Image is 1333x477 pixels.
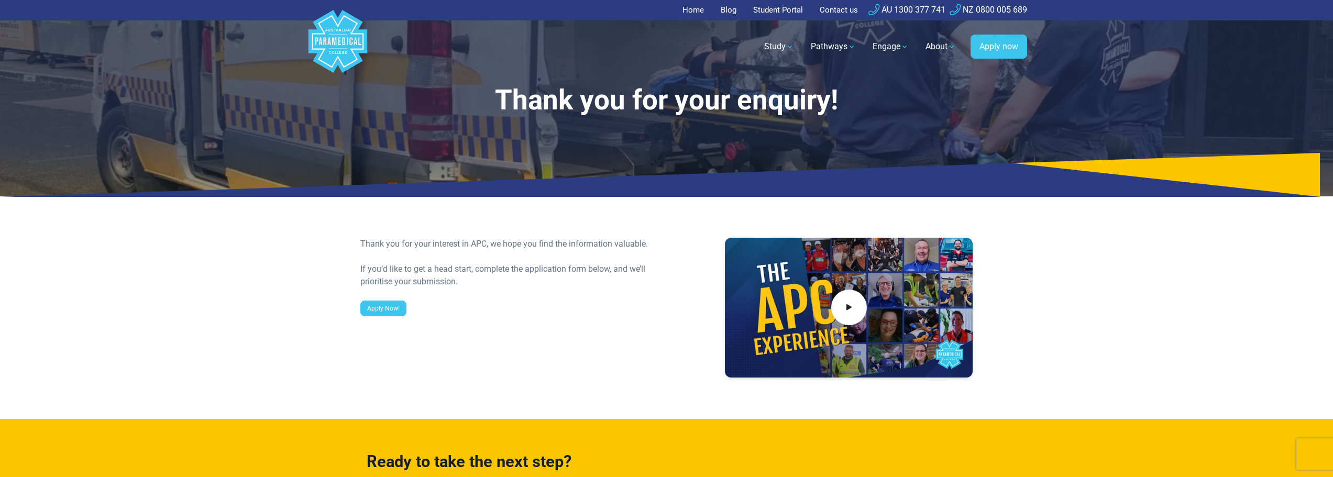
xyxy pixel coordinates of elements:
[360,301,406,316] a: Apply Now!
[868,5,945,15] a: AU 1300 377 741
[758,32,800,61] a: Study
[360,238,660,250] div: Thank you for your interest in APC, we hope you find the information valuable.
[971,35,1027,59] a: Apply now
[805,32,862,61] a: Pathways
[866,32,915,61] a: Engage
[919,32,962,61] a: About
[367,452,763,472] h3: Ready to take the next step?
[306,20,369,73] a: Australian Paramedical College
[950,5,1027,15] a: NZ 0800 005 689
[360,84,973,117] h1: Thank you for your enquiry!
[360,263,660,288] div: If you’d like to get a head start, complete the application form below, and we’ll prioritise your...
